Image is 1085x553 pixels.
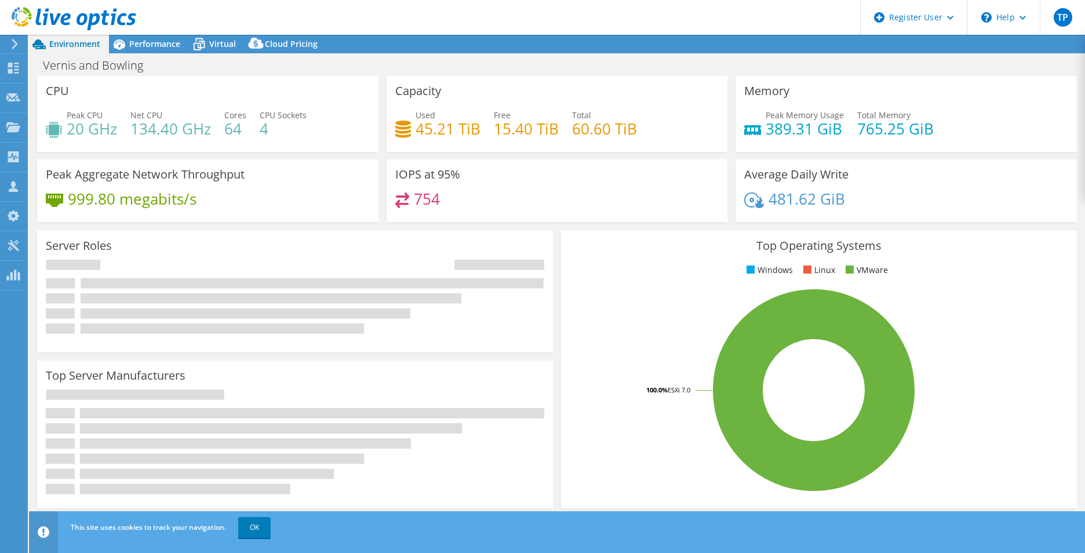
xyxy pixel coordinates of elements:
[68,192,196,205] h4: 999.80 megabits/s
[414,192,440,205] h4: 754
[416,110,435,121] span: Used
[224,122,246,135] h4: 64
[744,85,789,97] h3: Memory
[130,122,211,135] h4: 134.40 GHz
[744,264,793,276] li: Windows
[769,192,845,205] h4: 481.62 GiB
[238,517,271,538] a: OK
[67,122,117,135] h4: 20 GHz
[572,110,591,121] span: Total
[130,110,162,121] span: Net CPU
[843,264,888,276] li: VMware
[800,264,835,276] li: Linux
[71,522,226,532] span: This site uses cookies to track your navigation.
[46,85,69,97] h3: CPU
[981,12,992,23] svg: \n
[224,110,246,121] span: Cores
[395,168,460,181] h3: IOPS at 95%
[46,369,185,382] h3: Top Server Manufacturers
[46,168,245,181] h3: Peak Aggregate Network Throughput
[260,122,307,135] h4: 4
[260,110,307,121] span: CPU Sockets
[67,110,103,121] span: Peak CPU
[857,110,911,121] span: Total Memory
[265,38,318,49] span: Cloud Pricing
[46,239,112,252] h3: Server Roles
[49,38,100,49] span: Environment
[766,110,844,121] span: Peak Memory Usage
[857,122,934,135] h4: 765.25 GiB
[395,85,441,97] h3: Capacity
[494,122,559,135] h4: 15.40 TiB
[494,110,511,121] span: Free
[766,122,844,135] h4: 389.31 GiB
[744,168,849,181] h3: Average Daily Write
[570,239,1068,252] h3: Top Operating Systems
[129,38,180,49] span: Performance
[209,38,236,49] span: Virtual
[1054,8,1072,27] span: TP
[38,59,161,72] h1: Vernis and Bowling
[572,122,637,135] h4: 60.60 TiB
[646,385,668,394] tspan: 100.0%
[668,385,690,394] tspan: ESXi 7.0
[416,122,480,135] h4: 45.21 TiB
